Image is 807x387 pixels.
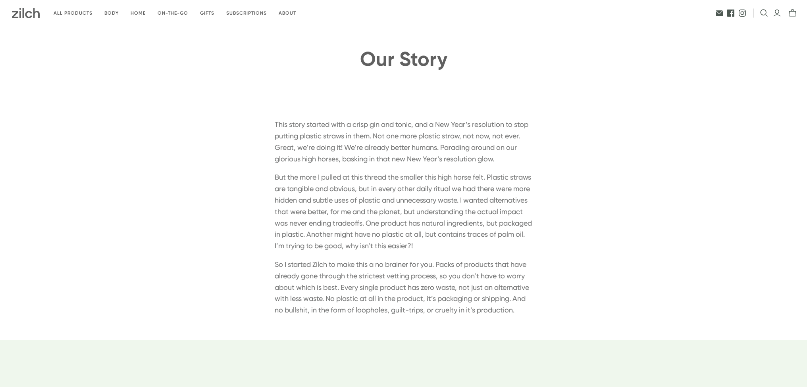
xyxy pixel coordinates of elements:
a: Login [773,9,781,17]
p: So I started Zilch to make this a no brainer for you. Packs of products that have already gone th... [275,259,533,316]
a: Body [98,4,125,23]
a: All products [48,4,98,23]
button: Open search [760,9,768,17]
h1: Our Story [126,48,682,70]
p: This story started with a crisp gin and tonic, and a New Year’s resolution to stop putting plasti... [275,119,533,165]
p: But the more I pulled at this thread the smaller this high horse felt. Plastic straws are tangibl... [275,172,533,252]
a: Gifts [194,4,220,23]
img: Zilch has done the hard yards and handpicked the best ethical and sustainable products for you an... [12,8,40,18]
button: mini-cart-toggle [786,9,799,17]
a: Home [125,4,152,23]
a: Subscriptions [220,4,273,23]
a: About [273,4,302,23]
a: On-the-go [152,4,194,23]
